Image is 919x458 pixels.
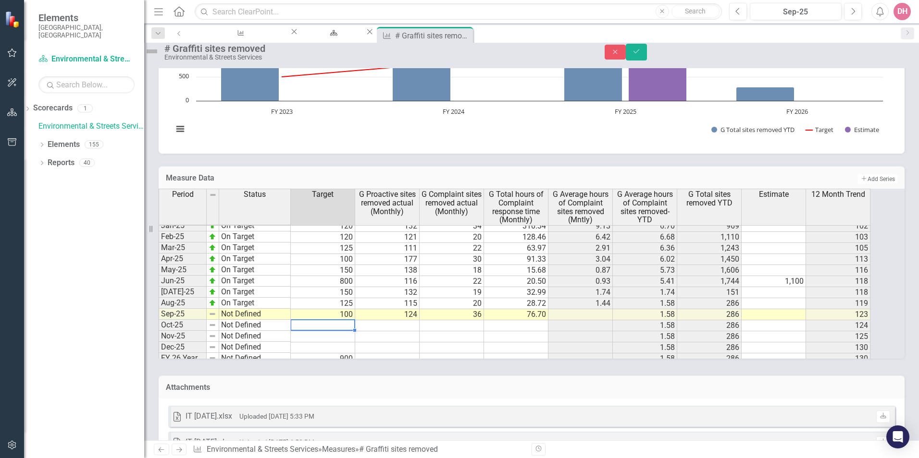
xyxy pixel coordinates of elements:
td: 125 [291,243,355,254]
td: 132 [355,287,420,298]
td: 91.33 [484,254,548,265]
img: zOikAAAAAElFTkSuQmCC [209,288,216,296]
div: 40 [79,159,95,167]
text: FY 2024 [443,107,465,116]
small: [GEOGRAPHIC_DATA], [GEOGRAPHIC_DATA] [38,24,135,39]
td: 125 [806,331,870,342]
span: G Total hours of Complaint response time (Monthly) [486,190,546,224]
td: Not Defined [219,309,291,320]
a: # Tons of junk/debris removed [189,27,289,39]
span: G Average hours of Complaint sites removed- YTD [615,190,675,224]
button: View chart menu, Chart [174,122,187,136]
button: Search [671,5,720,18]
img: zOikAAAAAElFTkSuQmCC [209,277,216,285]
path: FY 2024, 1,119. G Total sites removed YTD. [393,47,451,101]
td: Jun-25 [159,276,207,287]
td: 20 [420,232,484,243]
td: 177 [355,254,420,265]
td: Aug-25 [159,298,207,309]
img: ClearPoint Strategy [5,11,22,27]
span: G Total sites removed YTD [679,190,739,207]
td: 150 [291,287,355,298]
input: Search ClearPoint... [195,3,722,20]
td: 6.36 [613,243,677,254]
text: FY 2023 [271,107,293,116]
td: On Target [219,298,291,309]
td: 1.74 [613,287,677,298]
td: 286 [677,331,742,342]
td: 5.41 [613,276,677,287]
button: Add Series [858,174,897,184]
td: 0.93 [548,276,613,287]
div: # Graffiti sites removed [395,30,471,42]
td: On Target [219,265,291,276]
td: 286 [677,320,742,331]
td: Apr-25 [159,253,207,265]
td: 150 [291,265,355,276]
td: 1,110 [677,232,742,243]
div: # Graffiti sites removed [359,445,438,454]
img: 8DAGhfEEPCf229AAAAAElFTkSuQmCC [209,191,217,199]
button: Show Estimate [845,125,879,134]
div: DH [894,3,911,20]
small: Uploaded [DATE] 5:33 PM [239,412,314,420]
td: 151 [677,287,742,298]
span: Period [172,190,194,199]
td: 119 [806,298,870,309]
td: 1,606 [677,265,742,276]
td: 121 [355,232,420,243]
button: Show G Total sites removed YTD [711,125,795,134]
td: 76.70 [484,309,548,320]
td: 0.87 [548,265,613,276]
td: 286 [677,298,742,309]
td: 36 [420,309,484,320]
td: 100 [291,254,355,265]
td: Nov-25 [159,331,207,342]
input: Search Below... [38,76,135,93]
td: 123 [806,309,870,320]
span: 12 Month Trend [811,190,865,199]
td: Not Defined [219,342,291,353]
img: 8DAGhfEEPCf229AAAAAElFTkSuQmCC [209,354,216,362]
td: On Target [219,231,291,242]
img: 8DAGhfEEPCf229AAAAAElFTkSuQmCC [209,310,216,318]
td: 125 [291,298,355,309]
path: FY 2026, 286. G Total sites removed YTD. [736,87,795,101]
td: 118 [806,287,870,298]
td: 130 [806,353,870,364]
td: 100 [291,309,355,320]
img: zOikAAAAAElFTkSuQmCC [209,299,216,307]
td: 286 [677,342,742,353]
td: 20.50 [484,276,548,287]
h3: Measure Data [166,174,569,182]
img: zOikAAAAAElFTkSuQmCC [209,255,216,263]
div: # Tons of junk/debris removed [198,36,281,48]
a: Master Scorecard [299,27,365,39]
td: 28.72 [484,298,548,309]
div: IT [DATE].xlsx [186,437,232,448]
span: Estimate [759,190,789,199]
span: G Average hours of Complaint sites removed (Mntly) [550,190,610,224]
td: 138 [355,265,420,276]
div: 1 [77,104,93,112]
td: Sep-25 [159,309,207,320]
td: 286 [677,309,742,320]
td: 3.04 [548,254,613,265]
small: Uploaded [DATE] 6:52 PM [239,438,314,446]
td: 1.58 [613,309,677,320]
td: 2.91 [548,243,613,254]
img: zOikAAAAAElFTkSuQmCC [209,266,216,274]
td: 6.02 [613,254,677,265]
td: 1.58 [613,342,677,353]
td: 111 [355,243,420,254]
td: 1.58 [613,331,677,342]
span: Search [685,7,706,15]
td: 19 [420,287,484,298]
td: 22 [420,276,484,287]
td: 130 [806,342,870,353]
td: 63.97 [484,243,548,254]
td: 18 [420,265,484,276]
td: 116 [355,276,420,287]
td: Dec-25 [159,342,207,353]
td: 115 [355,298,420,309]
